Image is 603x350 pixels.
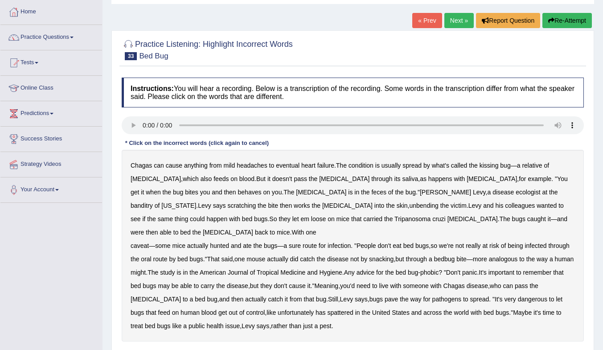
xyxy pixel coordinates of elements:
[336,162,347,169] b: The
[190,215,205,222] b: could
[250,269,255,276] b: of
[322,202,373,209] b: [MEDICAL_DATA]
[456,255,467,263] b: bite
[473,189,486,196] b: Levy
[131,215,141,222] b: see
[354,189,359,196] b: in
[290,296,302,303] b: from
[219,296,230,303] b: and
[229,215,240,222] b: with
[189,255,203,263] b: bugs
[195,296,205,303] b: bed
[274,282,287,289] b: don't
[447,215,498,222] b: [MEDICAL_DATA]
[355,296,368,303] b: says
[473,255,487,263] b: more
[376,269,383,276] b: for
[395,189,403,196] b: the
[496,202,504,209] b: his
[0,50,102,73] a: Tests
[268,202,278,209] b: bite
[207,255,220,263] b: That
[206,215,227,222] b: happen
[501,242,506,249] b: of
[122,139,272,147] div: * Click on the incorrect words (click again to cancel)
[500,162,510,169] b: bug
[216,282,225,289] b: the
[304,296,314,303] b: that
[400,296,408,303] b: the
[237,162,267,169] b: headaches
[349,162,373,169] b: condition
[309,175,317,182] b: the
[319,269,342,276] b: Hygiene
[290,255,299,263] b: did
[542,13,592,28] button: Re-Attempt
[301,162,316,169] b: heart
[394,175,401,182] b: its
[328,296,338,303] b: Still
[420,175,427,182] b: as
[431,282,442,289] b: with
[377,242,391,249] b: don't
[189,269,198,276] b: the
[308,282,311,289] b: it
[480,162,499,169] b: kissing
[440,202,449,209] b: the
[344,269,355,276] b: Any
[155,202,160,209] b: of
[479,269,486,276] b: It's
[224,162,235,169] b: mild
[234,255,245,263] b: one
[548,242,569,249] b: through
[468,202,482,209] b: Levy
[147,215,156,222] b: the
[369,296,383,303] b: bugs
[272,175,292,182] b: doesn't
[260,282,272,289] b: they
[131,175,181,182] b: [MEDICAL_DATA]
[432,162,449,169] b: what's
[420,269,439,276] b: phobic
[296,189,346,196] b: [MEDICAL_DATA]
[180,282,192,289] b: able
[403,242,414,249] b: bed
[0,177,102,200] a: Your Account
[500,215,510,222] b: The
[269,215,277,222] b: So
[227,282,248,289] b: disease
[516,189,540,196] b: ecologist
[131,242,149,249] b: caveat
[489,255,518,263] b: analogous
[289,282,305,289] b: cause
[336,215,350,222] b: mice
[183,175,199,182] b: which
[529,282,538,289] b: the
[340,282,355,289] b: you'd
[160,269,175,276] b: study
[180,229,190,236] b: bed
[239,175,254,182] b: blood
[412,13,442,28] a: « Prev
[396,269,406,276] b: bed
[410,296,422,303] b: way
[432,215,446,222] b: cruzi
[190,296,193,303] b: a
[328,242,351,249] b: infection
[306,229,316,236] b: one
[269,162,275,169] b: to
[557,175,568,182] b: You
[0,25,102,47] a: Practice Questions
[516,269,521,276] b: to
[200,189,210,196] b: you
[161,202,196,209] b: [US_STATE]
[537,255,548,263] b: way
[272,189,282,196] b: you
[503,282,513,289] b: can
[463,296,468,303] b: to
[263,189,270,196] b: on
[469,162,477,169] b: the
[142,215,145,222] b: if
[508,242,523,249] b: being
[406,255,427,263] b: through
